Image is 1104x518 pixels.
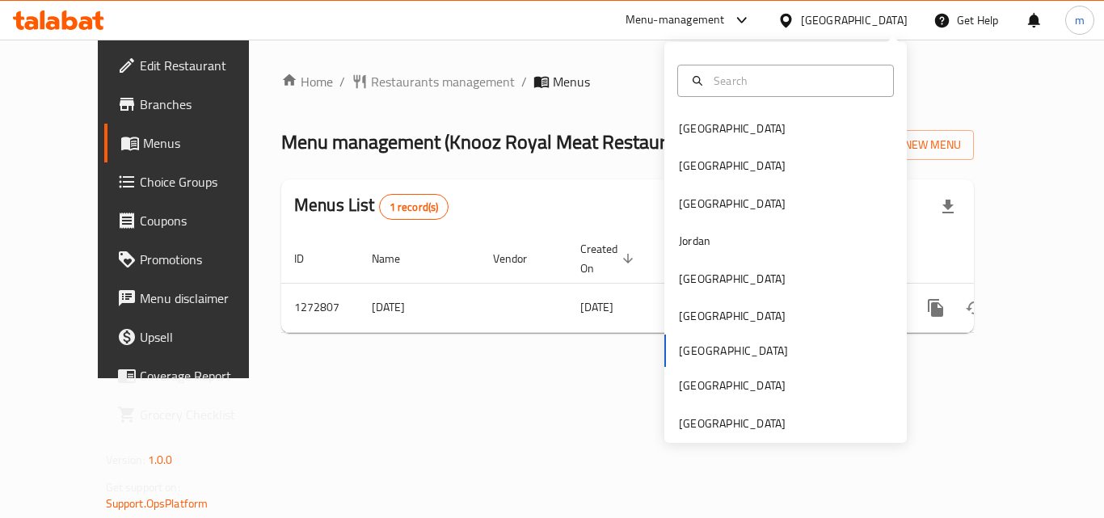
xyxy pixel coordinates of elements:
[679,377,786,394] div: [GEOGRAPHIC_DATA]
[140,288,269,308] span: Menu disclaimer
[104,318,282,356] a: Upsell
[553,72,590,91] span: Menus
[106,477,180,498] span: Get support on:
[294,193,449,220] h2: Menus List
[379,194,449,220] div: Total records count
[916,288,955,327] button: more
[104,85,282,124] a: Branches
[104,356,282,395] a: Coverage Report
[371,72,515,91] span: Restaurants management
[707,72,883,90] input: Search
[281,72,333,91] a: Home
[140,366,269,385] span: Coverage Report
[140,56,269,75] span: Edit Restaurant
[679,120,786,137] div: [GEOGRAPHIC_DATA]
[679,415,786,432] div: [GEOGRAPHIC_DATA]
[294,249,325,268] span: ID
[104,240,282,279] a: Promotions
[104,46,282,85] a: Edit Restaurant
[580,239,638,278] span: Created On
[380,200,449,215] span: 1 record(s)
[679,270,786,288] div: [GEOGRAPHIC_DATA]
[140,405,269,424] span: Grocery Checklist
[143,133,269,153] span: Menus
[955,288,994,327] button: Change Status
[281,283,359,332] td: 1272807
[148,449,173,470] span: 1.0.0
[849,130,974,160] button: Add New Menu
[679,157,786,175] div: [GEOGRAPHIC_DATA]
[679,195,786,213] div: [GEOGRAPHIC_DATA]
[140,250,269,269] span: Promotions
[104,395,282,434] a: Grocery Checklist
[626,11,725,30] div: Menu-management
[106,449,145,470] span: Version:
[140,172,269,192] span: Choice Groups
[106,493,209,514] a: Support.OpsPlatform
[359,283,480,332] td: [DATE]
[801,11,908,29] div: [GEOGRAPHIC_DATA]
[679,232,710,250] div: Jordan
[521,72,527,91] li: /
[862,135,961,155] span: Add New Menu
[1075,11,1085,29] span: m
[281,124,697,160] span: Menu management ( Knooz Royal Meat Restaurant )
[140,95,269,114] span: Branches
[104,124,282,162] a: Menus
[140,327,269,347] span: Upsell
[580,297,613,318] span: [DATE]
[929,187,967,226] div: Export file
[104,201,282,240] a: Coupons
[140,211,269,230] span: Coupons
[352,72,515,91] a: Restaurants management
[339,72,345,91] li: /
[104,279,282,318] a: Menu disclaimer
[493,249,548,268] span: Vendor
[679,307,786,325] div: [GEOGRAPHIC_DATA]
[372,249,421,268] span: Name
[104,162,282,201] a: Choice Groups
[281,72,974,91] nav: breadcrumb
